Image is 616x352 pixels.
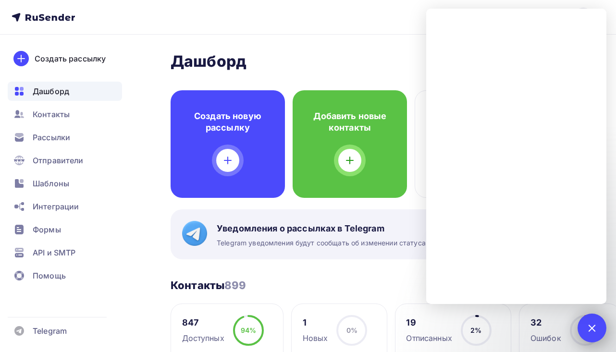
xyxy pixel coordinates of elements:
[33,224,61,235] span: Формы
[171,52,576,71] h2: Дашборд
[33,270,66,281] span: Помощь
[33,178,69,189] span: Шаблоны
[182,317,224,328] div: 847
[530,317,561,328] div: 32
[182,332,224,344] div: Доступных
[8,174,122,193] a: Шаблоны
[33,85,69,97] span: Дашборд
[171,279,246,292] h3: Контакты
[8,105,122,124] a: Контакты
[530,332,561,344] div: Ошибок
[8,220,122,239] a: Формы
[224,279,246,291] span: 899
[8,151,122,170] a: Отправители
[33,132,70,143] span: Рассылки
[406,317,452,328] div: 19
[35,53,106,64] div: Создать рассылку
[217,238,486,248] span: Telegram уведомления будут сообщать об изменении статуса ваших рассылок.
[8,82,122,101] a: Дашборд
[217,223,486,234] span: Уведомления о рассылках в Telegram
[470,326,481,334] span: 2%
[8,128,122,147] a: Рассылки
[450,8,604,27] a: [EMAIL_ADDRESS][DOMAIN_NAME]
[33,247,75,258] span: API и SMTP
[241,326,256,334] span: 94%
[186,110,270,134] h4: Создать новую рассылку
[33,201,79,212] span: Интеграции
[33,109,70,120] span: Контакты
[33,155,84,166] span: Отправители
[303,332,328,344] div: Новых
[346,326,357,334] span: 0%
[303,317,328,328] div: 1
[33,325,67,337] span: Telegram
[308,110,392,134] h4: Добавить новые контакты
[406,332,452,344] div: Отписанных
